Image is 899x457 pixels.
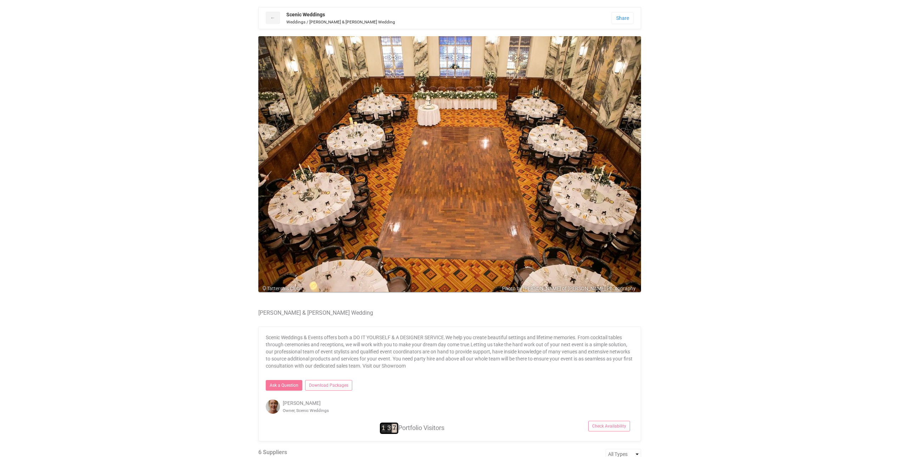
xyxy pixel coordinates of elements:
h4: [PERSON_NAME] & [PERSON_NAME] Wedding [258,310,641,316]
a: ← [266,12,280,24]
span: 7 [393,424,397,433]
span: 3 [387,424,392,433]
span: 1 [382,424,386,433]
div: Tattersals Club [262,285,645,292]
div: Portfolio Visitors [380,423,444,434]
a: Ask a Question [266,380,302,391]
img: open-uri20191102-4-l6xisv [266,400,280,414]
a: Share [612,12,634,24]
small: Owner, Scenic Weddings [283,408,329,413]
a: Check Availability [588,421,630,431]
a: 6 Suppliers [258,449,287,456]
strong: Scenic Weddings [286,12,325,17]
p: Scenic Weddings & Events offers both a DO IT YOURSELF & A DESIGNER SERVICE.We help you create bea... [266,334,634,369]
div: [PERSON_NAME] [260,400,639,414]
a: Download Packages [305,380,352,391]
small: Weddings / [PERSON_NAME] & [PERSON_NAME] Wedding [286,20,395,24]
img: 1299.jpeg [258,36,641,292]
